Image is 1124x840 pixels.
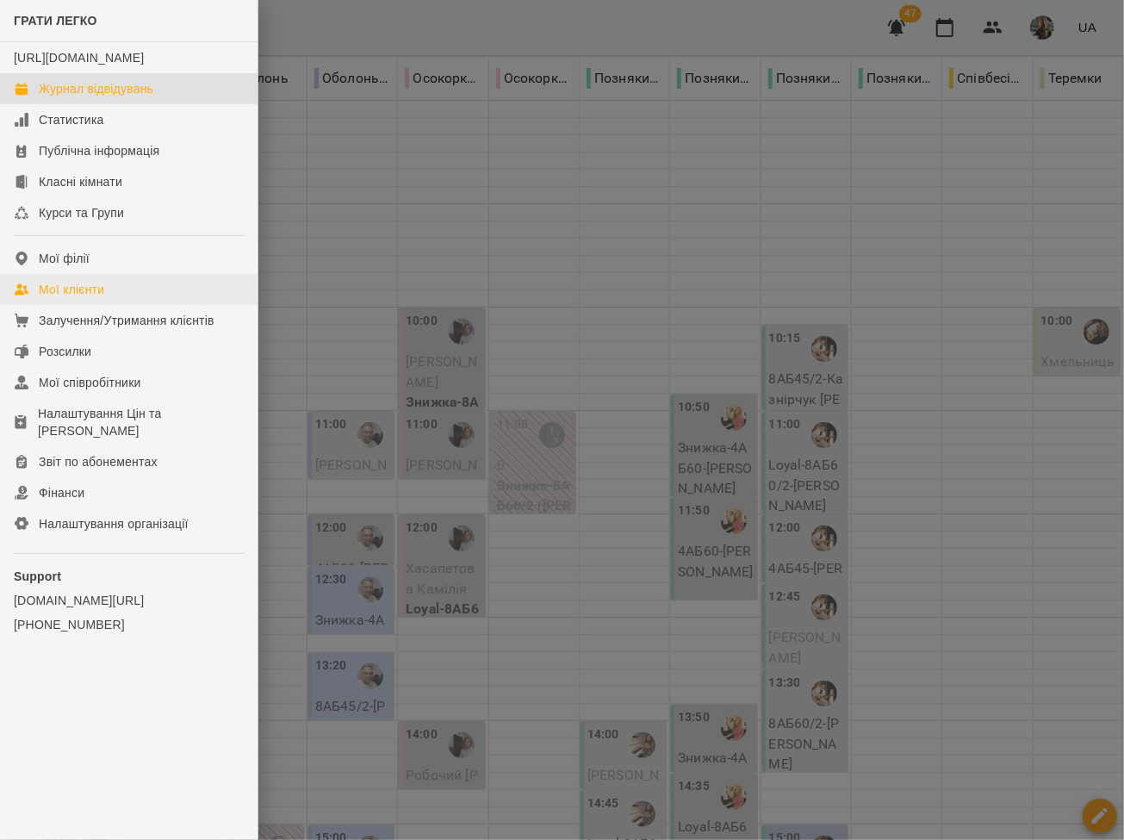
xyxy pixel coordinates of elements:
p: Support [14,568,244,585]
div: Мої співробітники [39,374,141,391]
div: Налаштування Цін та [PERSON_NAME] [38,405,244,439]
div: Статистика [39,111,104,128]
a: [DOMAIN_NAME][URL] [14,592,244,609]
div: Публічна інформація [39,142,159,159]
div: Налаштування організації [39,515,189,532]
div: Класні кімнати [39,173,122,190]
div: Звіт по абонементах [39,453,158,470]
div: Фінанси [39,484,84,501]
div: Журнал відвідувань [39,80,153,97]
div: Залучення/Утримання клієнтів [39,312,214,329]
a: [PHONE_NUMBER] [14,616,244,633]
a: [URL][DOMAIN_NAME] [14,51,144,65]
div: Курси та Групи [39,204,124,221]
span: ГРАТИ ЛЕГКО [14,14,97,28]
div: Розсилки [39,343,91,360]
div: Мої філії [39,250,90,267]
div: Мої клієнти [39,281,104,298]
